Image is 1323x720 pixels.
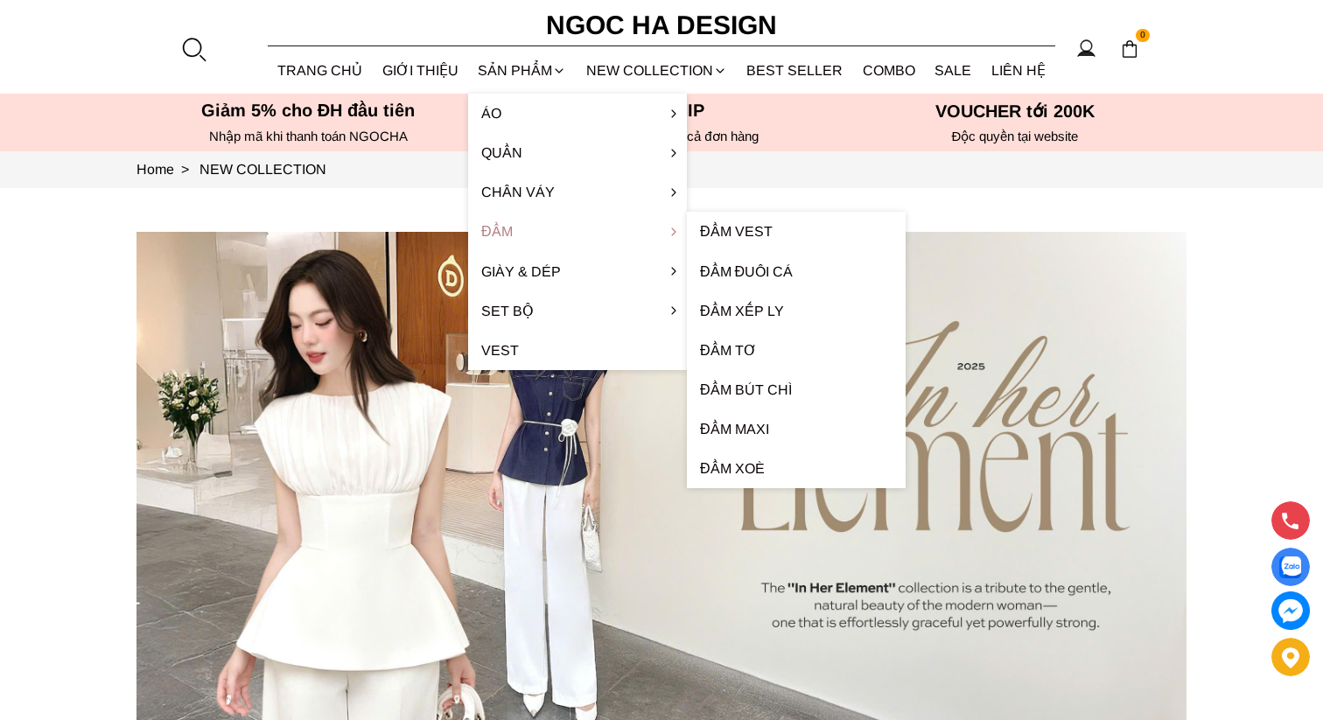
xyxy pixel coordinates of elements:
a: Combo [853,47,926,94]
font: Nhập mã khi thanh toán NGOCHA [209,129,408,143]
h6: Độc quyền tại website [843,129,1186,144]
a: BEST SELLER [737,47,853,94]
a: Đầm xếp ly [687,291,906,331]
a: LIÊN HỆ [982,47,1056,94]
a: Đầm tơ [687,331,906,370]
a: Link to Home [136,162,199,177]
a: Display image [1271,548,1310,586]
a: Set Bộ [468,291,687,331]
a: Link to NEW COLLECTION [199,162,326,177]
span: > [174,162,196,177]
a: Giày & Dép [468,252,687,291]
font: Giảm 5% cho ĐH đầu tiên [201,101,416,120]
a: Chân váy [468,172,687,212]
a: Ngoc Ha Design [530,4,793,46]
a: Đầm xoè [687,449,906,488]
h5: VOUCHER tới 200K [843,101,1186,122]
a: TRANG CHỦ [268,47,373,94]
a: Đầm Vest [687,212,906,251]
a: Đầm [468,212,687,251]
a: Vest [468,331,687,370]
div: SẢN PHẨM [468,47,577,94]
a: Quần [468,133,687,172]
img: Display image [1279,556,1301,578]
a: SALE [925,47,982,94]
span: 0 [1136,29,1150,43]
a: NEW COLLECTION [577,47,738,94]
a: messenger [1271,591,1310,630]
img: img-CART-ICON-ksit0nf1 [1120,39,1139,59]
a: Đầm bút chì [687,370,906,409]
a: Đầm đuôi cá [687,252,906,291]
a: Đầm Maxi [687,409,906,449]
a: GIỚI THIỆU [373,47,469,94]
a: Áo [468,94,687,133]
